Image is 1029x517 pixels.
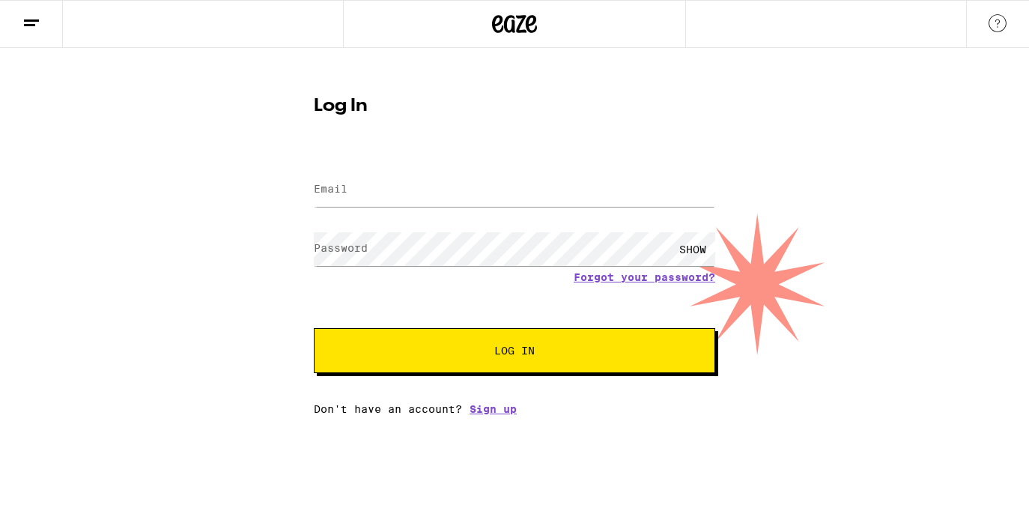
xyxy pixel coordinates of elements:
[314,173,715,207] input: Email
[494,345,535,356] span: Log In
[314,242,368,254] label: Password
[314,183,347,195] label: Email
[314,97,715,115] h1: Log In
[314,328,715,373] button: Log In
[314,403,715,415] div: Don't have an account?
[670,232,715,266] div: SHOW
[574,271,715,283] a: Forgot your password?
[470,403,517,415] a: Sign up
